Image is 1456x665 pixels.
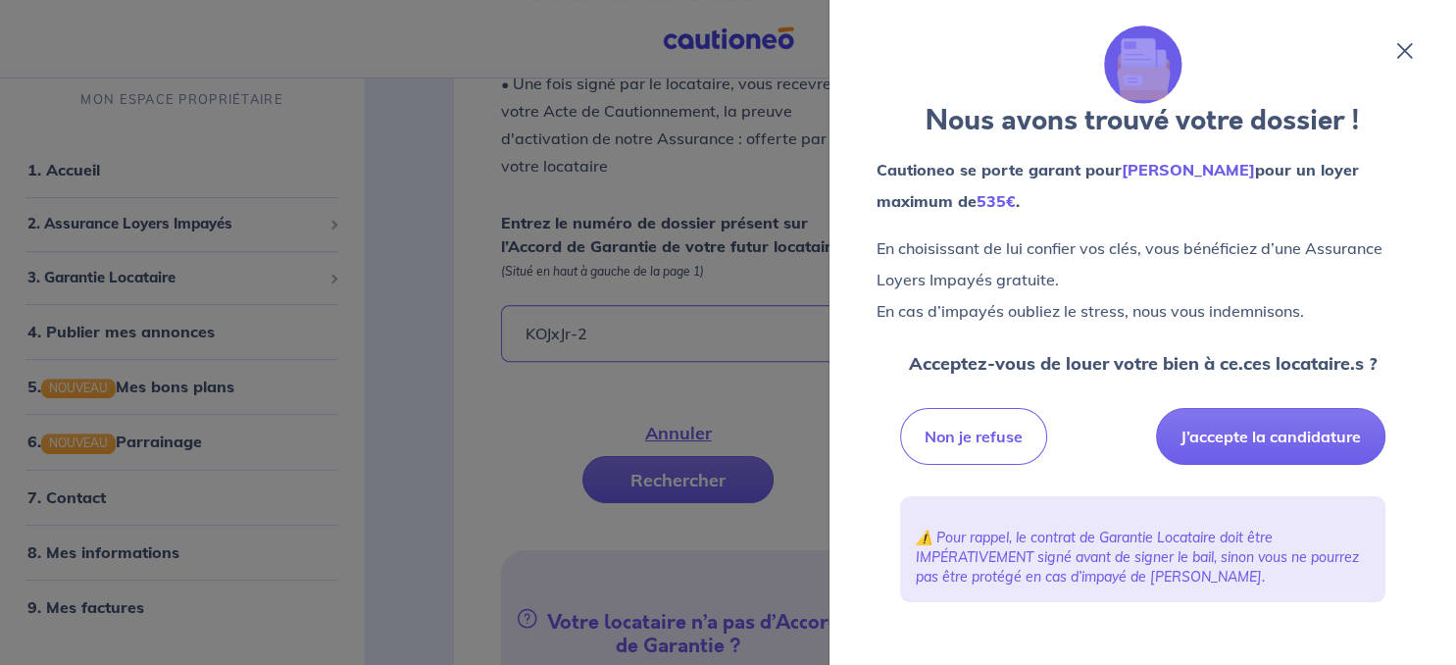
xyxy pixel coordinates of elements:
em: [PERSON_NAME] [1122,160,1255,179]
p: ⚠️ Pour rappel, le contrat de Garantie Locataire doit être IMPÉRATIVEMENT signé avant de signer l... [916,528,1370,587]
em: 535€ [977,191,1016,211]
p: En choisissant de lui confier vos clés, vous bénéficiez d’une Assurance Loyers Impayés gratuite. ... [877,232,1409,327]
strong: Nous avons trouvé votre dossier ! [926,101,1360,140]
strong: Acceptez-vous de louer votre bien à ce.ces locataire.s ? [909,352,1378,375]
button: J’accepte la candidature [1156,408,1385,465]
img: illu_folder.svg [1104,26,1182,104]
strong: Cautioneo se porte garant pour pour un loyer maximum de . [877,160,1359,211]
button: Non je refuse [900,408,1047,465]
